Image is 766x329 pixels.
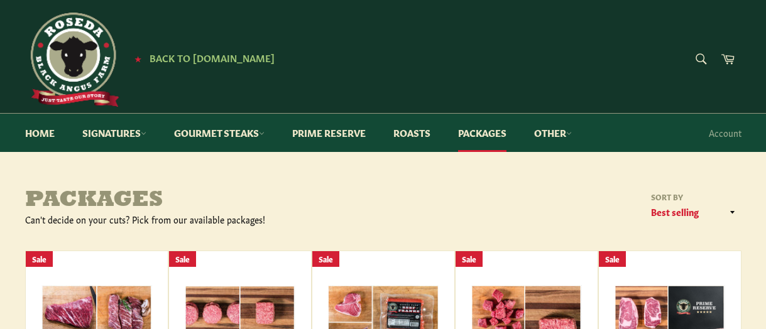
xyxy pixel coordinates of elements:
[446,114,519,152] a: Packages
[703,114,748,151] a: Account
[25,13,119,107] img: Roseda Beef
[522,114,584,152] a: Other
[381,114,443,152] a: Roasts
[169,251,196,267] div: Sale
[599,251,626,267] div: Sale
[70,114,159,152] a: Signatures
[312,251,339,267] div: Sale
[25,213,383,225] div: Can't decide on your cuts? Pick from our available packages!
[26,251,53,267] div: Sale
[280,114,378,152] a: Prime Reserve
[161,114,277,152] a: Gourmet Steaks
[647,191,741,202] label: Sort by
[128,53,275,63] a: ★ Back to [DOMAIN_NAME]
[150,51,275,64] span: Back to [DOMAIN_NAME]
[25,188,383,213] h1: Packages
[456,251,483,267] div: Sale
[13,114,67,152] a: Home
[134,53,141,63] span: ★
